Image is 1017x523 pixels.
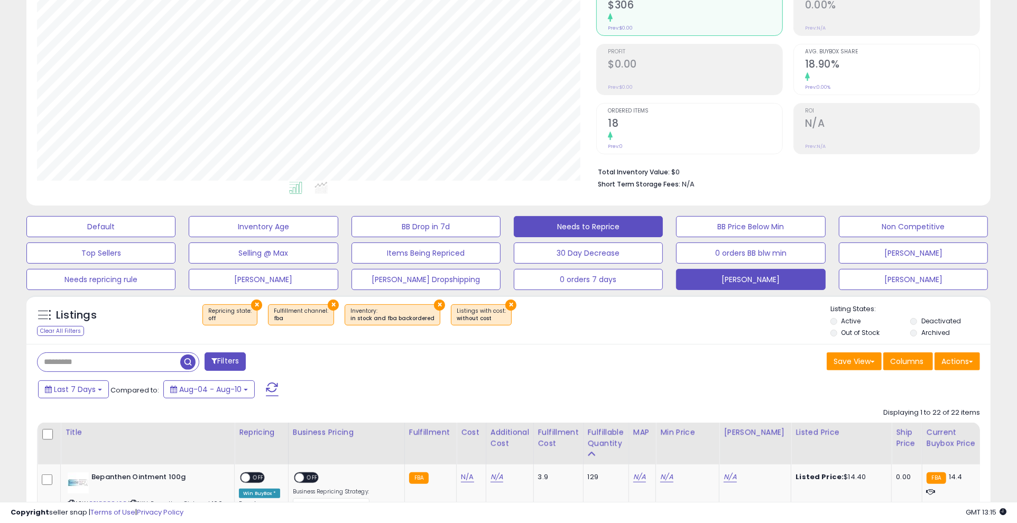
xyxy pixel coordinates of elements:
[538,472,575,482] div: 3.9
[883,352,933,370] button: Columns
[598,180,680,189] b: Short Term Storage Fees:
[461,472,474,482] a: N/A
[239,489,280,498] div: Win BuyBox *
[179,384,242,395] span: Aug-04 - Aug-10
[91,472,220,485] b: Bepanthen Ointment 100g
[608,143,623,150] small: Prev: 0
[538,427,579,449] div: Fulfillment Cost
[949,472,963,482] span: 14.4
[796,427,887,438] div: Listed Price
[682,179,695,189] span: N/A
[608,117,782,132] h2: 18
[805,58,979,72] h2: 18.90%
[491,427,529,449] div: Additional Cost
[54,384,96,395] span: Last 7 Days
[598,165,972,178] li: $0
[239,427,284,438] div: Repricing
[796,472,883,482] div: $14.40
[890,356,923,367] span: Columns
[966,507,1006,517] span: 2025-08-18 13:15 GMT
[805,84,830,90] small: Prev: 0.00%
[608,25,633,31] small: Prev: $0.00
[137,507,183,517] a: Privacy Policy
[208,307,252,323] span: Repricing state :
[457,315,506,322] div: without cost
[110,385,159,395] span: Compared to:
[461,427,482,438] div: Cost
[491,472,503,482] a: N/A
[921,328,950,337] label: Archived
[514,242,663,264] button: 30 Day Decrease
[608,49,782,55] span: Profit
[839,216,988,237] button: Non Competitive
[921,316,961,325] label: Deactivated
[896,472,913,482] div: 0.00
[328,300,339,311] button: ×
[608,58,782,72] h2: $0.00
[26,242,175,264] button: Top Sellers
[588,427,624,449] div: Fulfillable Quantity
[805,108,979,114] span: ROI
[274,307,328,323] span: Fulfillment channel :
[839,269,988,290] button: [PERSON_NAME]
[352,242,501,264] button: Items Being Repriced
[163,380,255,398] button: Aug-04 - Aug-10
[11,507,49,517] strong: Copyright
[250,473,267,482] span: OFF
[274,315,328,322] div: fba
[293,427,400,438] div: Business Pricing
[805,117,979,132] h2: N/A
[68,472,89,493] img: 31z7iktLcaL._SL40_.jpg
[26,216,175,237] button: Default
[409,472,429,484] small: FBA
[434,300,445,311] button: ×
[90,507,135,517] a: Terms of Use
[251,300,262,311] button: ×
[660,427,715,438] div: Min Price
[598,167,670,176] b: Total Inventory Value:
[189,269,338,290] button: [PERSON_NAME]
[839,242,988,264] button: [PERSON_NAME]
[350,307,434,323] span: Inventory :
[796,472,844,482] b: Listed Price:
[38,380,109,398] button: Last 7 Days
[608,108,782,114] span: Ordered Items
[350,315,434,322] div: in stock and fba backordered
[676,242,825,264] button: 0 orders BB blw min
[514,216,663,237] button: Needs to Reprice
[304,473,321,482] span: OFF
[514,269,663,290] button: 0 orders 7 days
[883,408,980,418] div: Displaying 1 to 22 of 22 items
[676,216,825,237] button: BB Price Below Min
[26,269,175,290] button: Needs repricing rule
[505,300,516,311] button: ×
[293,488,369,496] label: Business Repricing Strategy:
[352,269,501,290] button: [PERSON_NAME] Dropshipping
[724,427,787,438] div: [PERSON_NAME]
[588,472,621,482] div: 129
[37,326,84,336] div: Clear All Filters
[927,427,981,449] div: Current Buybox Price
[896,427,917,449] div: Ship Price
[205,352,246,371] button: Filters
[676,269,825,290] button: [PERSON_NAME]
[724,472,736,482] a: N/A
[65,427,230,438] div: Title
[352,216,501,237] button: BB Drop in 7d
[830,304,991,314] p: Listing States:
[56,308,97,323] h5: Listings
[660,472,673,482] a: N/A
[189,242,338,264] button: Selling @ Max
[827,352,882,370] button: Save View
[608,84,633,90] small: Prev: $0.00
[457,307,506,323] span: Listings with cost :
[189,216,338,237] button: Inventory Age
[805,49,979,55] span: Avg. Buybox Share
[409,427,452,438] div: Fulfillment
[805,143,826,150] small: Prev: N/A
[633,427,652,438] div: MAP
[841,316,861,325] label: Active
[11,508,183,518] div: seller snap | |
[633,472,646,482] a: N/A
[841,328,880,337] label: Out of Stock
